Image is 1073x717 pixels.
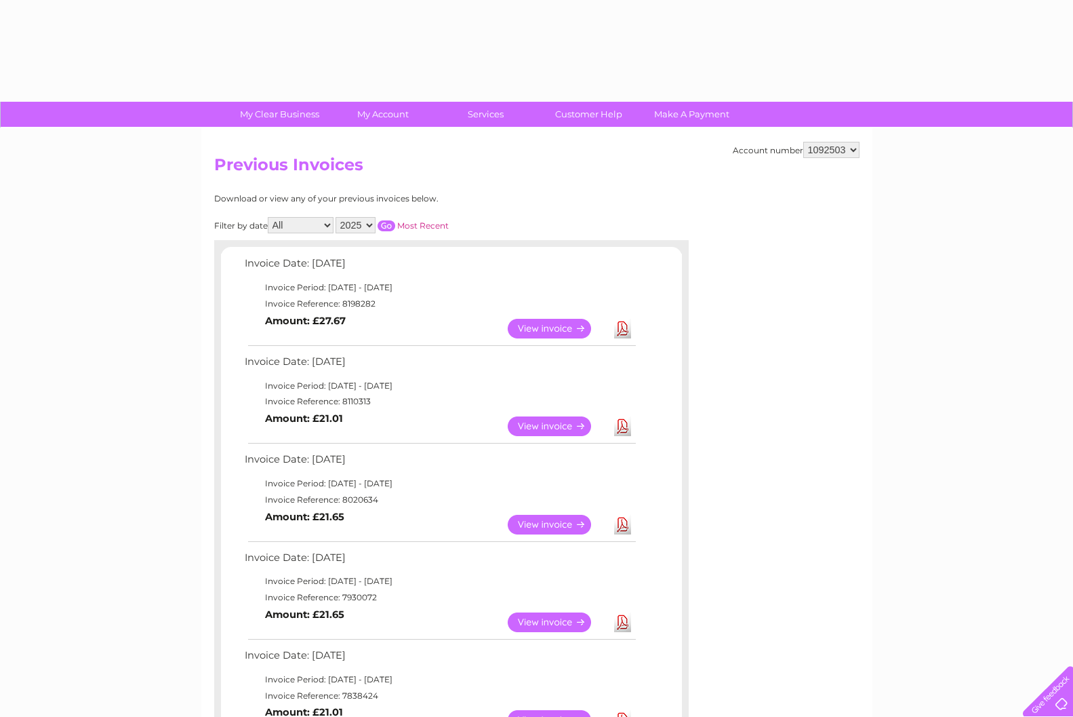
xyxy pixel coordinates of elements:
a: Most Recent [397,220,449,231]
h2: Previous Invoices [214,155,859,181]
td: Invoice Reference: 8198282 [241,296,638,312]
a: View [508,515,607,535]
td: Invoice Date: [DATE] [241,353,638,378]
div: Download or view any of your previous invoices below. [214,194,570,204]
a: Download [614,613,631,632]
td: Invoice Date: [DATE] [241,254,638,279]
td: Invoice Reference: 8020634 [241,492,638,508]
a: View [508,416,607,436]
td: Invoice Reference: 8110313 [241,393,638,410]
b: Amount: £27.67 [265,315,346,327]
a: My Account [327,102,439,127]
td: Invoice Period: [DATE] - [DATE] [241,672,638,688]
b: Amount: £21.65 [265,511,344,523]
a: View [508,319,607,338]
a: View [508,613,607,632]
div: Account number [733,142,859,158]
a: Services [430,102,542,127]
td: Invoice Period: [DATE] - [DATE] [241,378,638,394]
a: Make A Payment [636,102,748,127]
td: Invoice Period: [DATE] - [DATE] [241,279,638,296]
td: Invoice Reference: 7930072 [241,589,638,606]
div: Filter by date [214,217,570,233]
a: Download [614,319,631,338]
b: Amount: £21.01 [265,412,343,425]
a: Download [614,416,631,436]
td: Invoice Period: [DATE] - [DATE] [241,573,638,589]
td: Invoice Date: [DATE] [241,549,638,574]
a: Download [614,515,631,535]
td: Invoice Date: [DATE] [241,646,638,672]
b: Amount: £21.65 [265,608,344,621]
a: Customer Help [533,102,645,127]
td: Invoice Reference: 7838424 [241,688,638,704]
td: Invoice Date: [DATE] [241,450,638,476]
a: My Clear Business [224,102,336,127]
td: Invoice Period: [DATE] - [DATE] [241,476,638,492]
